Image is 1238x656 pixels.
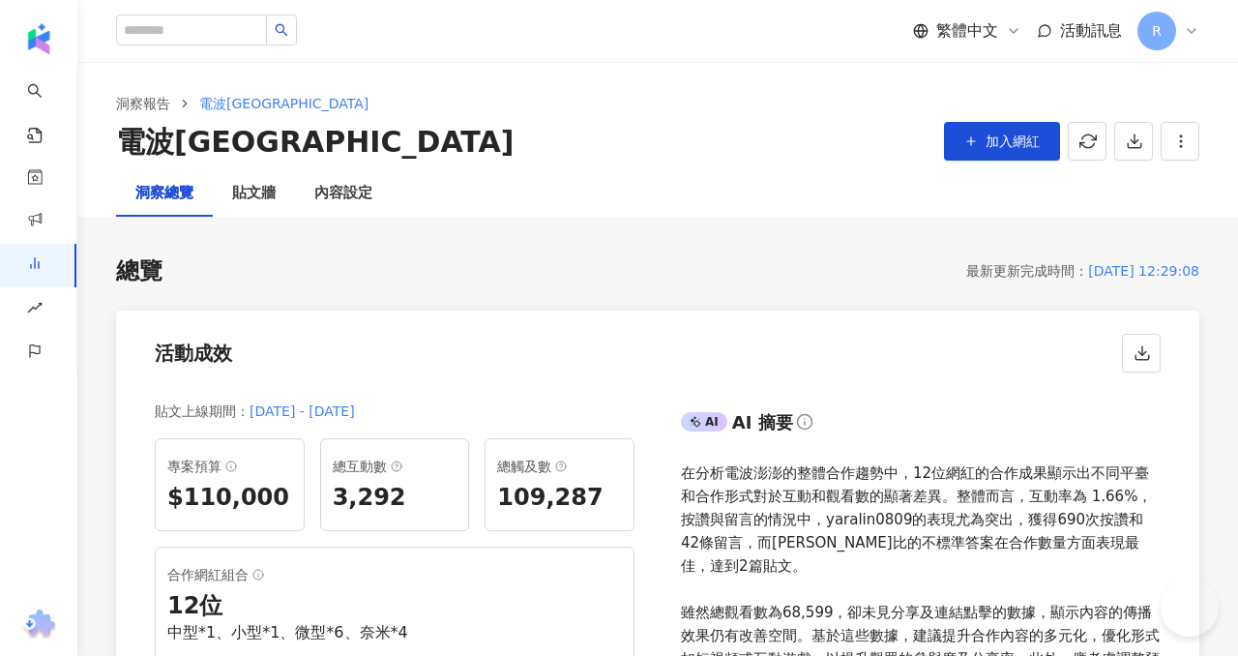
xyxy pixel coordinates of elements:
div: 12 位 [167,590,622,623]
button: 加入網紅 [944,122,1060,161]
iframe: Help Scout Beacon - Open [1161,579,1219,637]
div: 合作網紅組合 [167,563,622,586]
div: 貼文牆 [232,182,276,205]
div: 109,287 [497,482,622,515]
div: 專案預算 [167,455,292,478]
img: chrome extension [20,610,58,641]
span: search [275,23,288,37]
div: AI [681,412,727,432]
span: R [1152,20,1162,42]
span: 電波[GEOGRAPHIC_DATA] [199,96,368,111]
div: 洞察總覽 [135,182,193,205]
span: rise [27,288,43,332]
div: 最新更新完成時間 ： [966,259,1088,283]
div: 電波[GEOGRAPHIC_DATA] [116,122,514,163]
div: [DATE] - [DATE] [250,400,355,423]
div: [DATE] 12:29:08 [1088,259,1199,283]
span: 繁體中文 [936,20,998,42]
a: search [27,70,66,145]
span: 加入網紅 [986,134,1040,149]
div: $110,000 [167,482,292,515]
div: AI 摘要 [732,410,793,434]
div: 內容設定 [314,182,372,205]
div: 活動成效 [155,340,232,367]
a: 洞察報告 [112,93,174,114]
div: 總覽 [116,255,162,288]
div: AIAI 摘要 [681,407,1161,446]
span: 活動訊息 [1060,21,1122,40]
div: 貼文上線期間 ： [155,400,250,423]
div: 總觸及數 [497,455,622,478]
div: 總互動數 [333,455,457,478]
div: 3,292 [333,482,457,515]
img: logo icon [23,23,54,54]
